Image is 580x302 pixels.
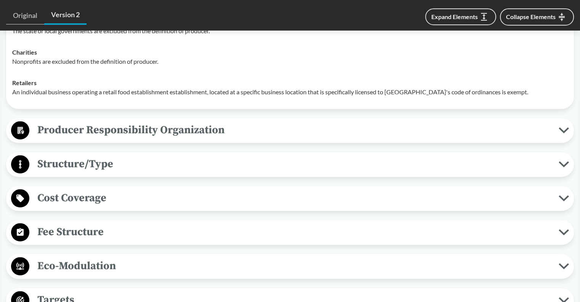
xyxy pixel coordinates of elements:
[29,189,559,207] span: Cost Coverage
[29,223,559,241] span: Fee Structure
[29,155,559,173] span: Structure/Type
[44,6,87,25] a: Version 2
[12,48,37,56] strong: Charities
[9,155,571,174] button: Structure/Type
[9,257,571,276] button: Eco-Modulation
[9,121,571,140] button: Producer Responsibility Organization
[29,121,559,139] span: Producer Responsibility Organization
[425,8,496,25] button: Expand Elements
[12,79,37,86] strong: Retailers
[12,87,568,97] p: An individual business operating a retail food establishment establishment, located at a specific...
[500,8,574,26] button: Collapse Elements
[9,223,571,242] button: Fee Structure
[12,26,568,36] p: The state or local governments are excluded from the definition of producer.
[6,7,44,24] a: Original
[29,257,559,275] span: Eco-Modulation
[12,57,568,66] p: Nonprofits are excluded from the definition of producer.
[9,189,571,208] button: Cost Coverage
